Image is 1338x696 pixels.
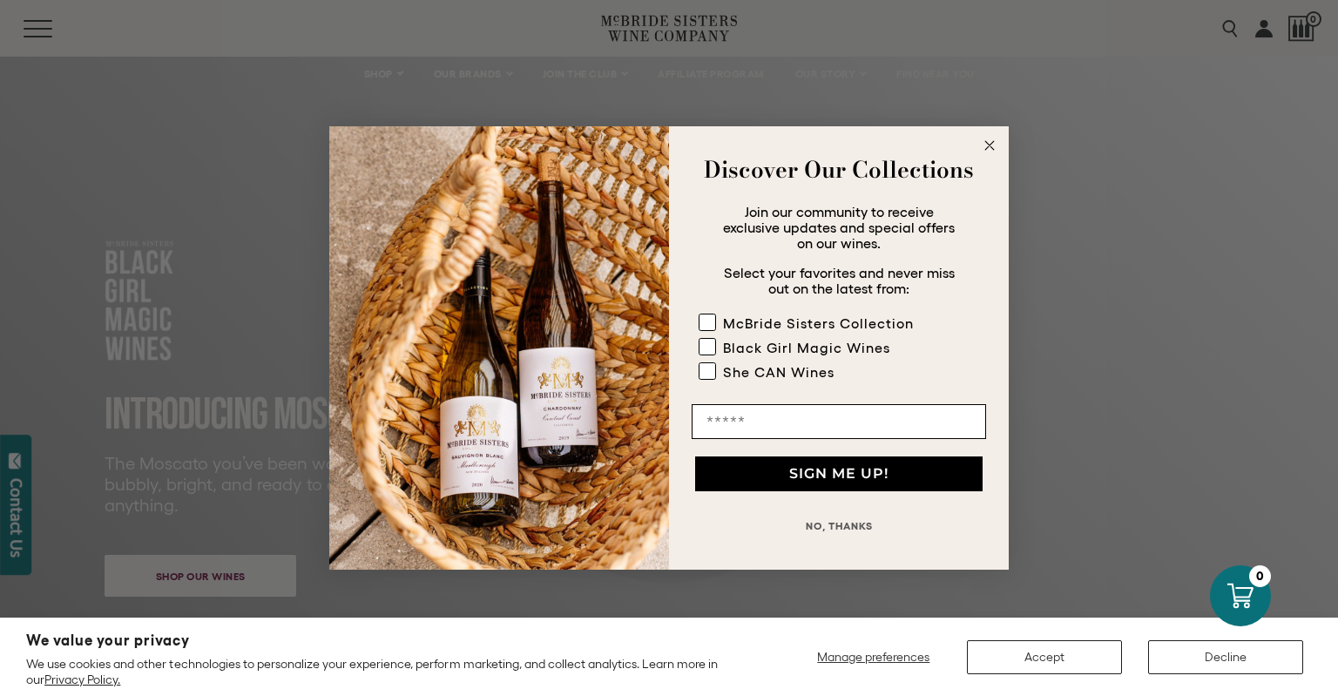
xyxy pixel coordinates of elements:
div: 0 [1249,565,1271,587]
p: We use cookies and other technologies to personalize your experience, perform marketing, and coll... [26,656,742,687]
button: SIGN ME UP! [695,456,983,491]
button: Manage preferences [807,640,941,674]
img: 42653730-7e35-4af7-a99d-12bf478283cf.jpeg [329,126,669,570]
div: Black Girl Magic Wines [723,340,890,355]
div: She CAN Wines [723,364,835,380]
strong: Discover Our Collections [704,152,974,186]
span: Select your favorites and never miss out on the latest from: [724,265,955,296]
button: Decline [1148,640,1303,674]
a: Privacy Policy. [44,672,120,686]
div: McBride Sisters Collection [723,315,914,331]
span: Manage preferences [817,650,929,664]
button: Close dialog [979,135,1000,156]
button: NO, THANKS [692,509,986,544]
h2: We value your privacy [26,633,742,648]
input: Email [692,404,986,439]
span: Join our community to receive exclusive updates and special offers on our wines. [723,204,955,251]
button: Accept [967,640,1122,674]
